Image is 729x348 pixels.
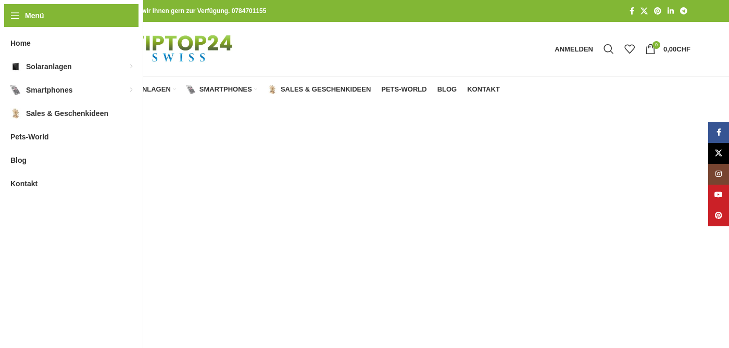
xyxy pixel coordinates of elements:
a: Telegram Social Link [677,4,690,18]
span: Blog [10,151,27,170]
a: LinkedIn Social Link [664,4,677,18]
a: Pets-World [381,79,426,100]
a: Logo der Website [70,44,259,53]
a: X Social Link [637,4,651,18]
span: Kontakt [467,85,500,94]
a: 0 0,00CHF [640,38,696,59]
img: Solaranlagen [10,61,21,72]
span: Solaranlagen [26,57,72,76]
div: Hauptnavigation [65,79,505,100]
span: Pets-World [381,85,426,94]
a: YouTube Social Link [708,185,729,205]
span: Sales & Geschenkideen [26,104,108,123]
span: 0 [652,41,660,49]
a: Instagram Social Link [708,164,729,185]
a: Kontakt [467,79,500,100]
a: Facebook Social Link [626,4,637,18]
span: Smartphones [199,85,252,94]
span: CHF [676,45,690,53]
strong: Bei allen Fragen stehen wir Ihnen gern zur Verfügung. 0784701155 [70,7,266,15]
a: Sales & Geschenkideen [268,79,371,100]
img: Sales & Geschenkideen [268,85,277,94]
span: Blog [437,85,457,94]
a: Anmelden [549,38,598,59]
a: Suche [598,38,619,59]
span: Home [10,34,31,53]
img: Sales & Geschenkideen [10,108,21,119]
a: Blog [437,79,457,100]
span: Pets-World [10,127,49,146]
a: X Social Link [708,143,729,164]
a: Solaranlagen [100,79,176,100]
a: Pinterest Social Link [708,205,729,226]
span: Sales & Geschenkideen [281,85,371,94]
span: Smartphones [26,81,72,99]
img: Tiptop24 Nachhaltige & Faire Produkte [70,22,259,76]
bdi: 0,00 [663,45,690,53]
img: Smartphones [186,85,196,94]
span: Anmelden [555,46,593,53]
div: Meine Wunschliste [619,38,640,59]
span: Kontakt [10,174,37,193]
a: Facebook Social Link [708,122,729,143]
span: Menü [25,10,44,21]
a: Smartphones [186,79,257,100]
img: Smartphones [10,85,21,95]
a: Pinterest Social Link [651,4,664,18]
